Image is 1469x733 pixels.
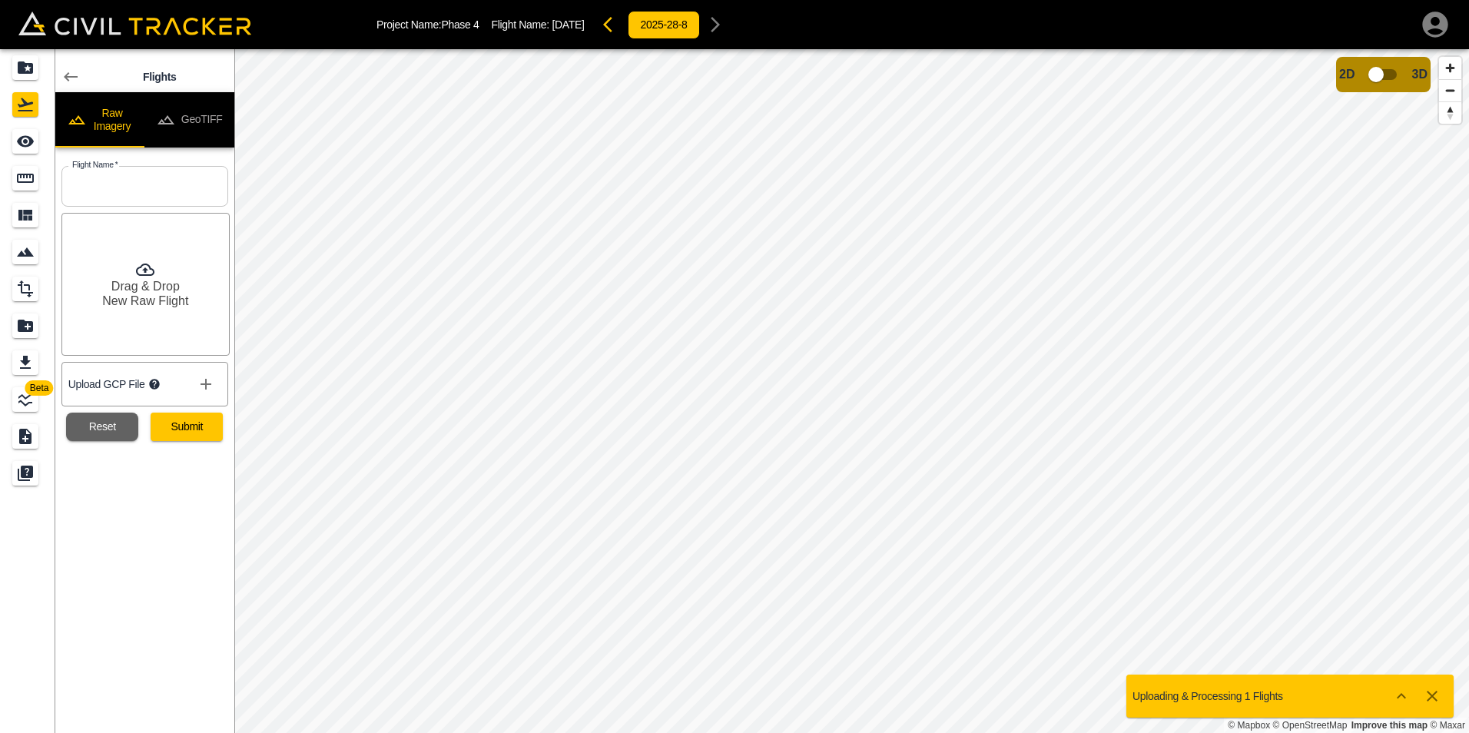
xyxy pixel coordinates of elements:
a: Maxar [1430,720,1465,731]
a: OpenStreetMap [1273,720,1348,731]
span: [DATE] [552,18,584,31]
p: Project Name: Phase 4 [376,18,479,31]
button: Show more [1386,681,1417,711]
p: Uploading & Processing 1 Flights [1132,690,1283,702]
button: Zoom out [1439,79,1461,101]
span: 3D [1412,68,1428,81]
button: Zoom in [1439,57,1461,79]
a: Mapbox [1228,720,1270,731]
img: Civil Tracker [18,12,251,35]
a: Map feedback [1351,720,1428,731]
button: 2025-28-8 [628,11,701,39]
p: Flight Name: [491,18,584,31]
button: Reset bearing to north [1439,101,1461,124]
canvas: Map [234,49,1469,733]
span: 2D [1339,68,1355,81]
